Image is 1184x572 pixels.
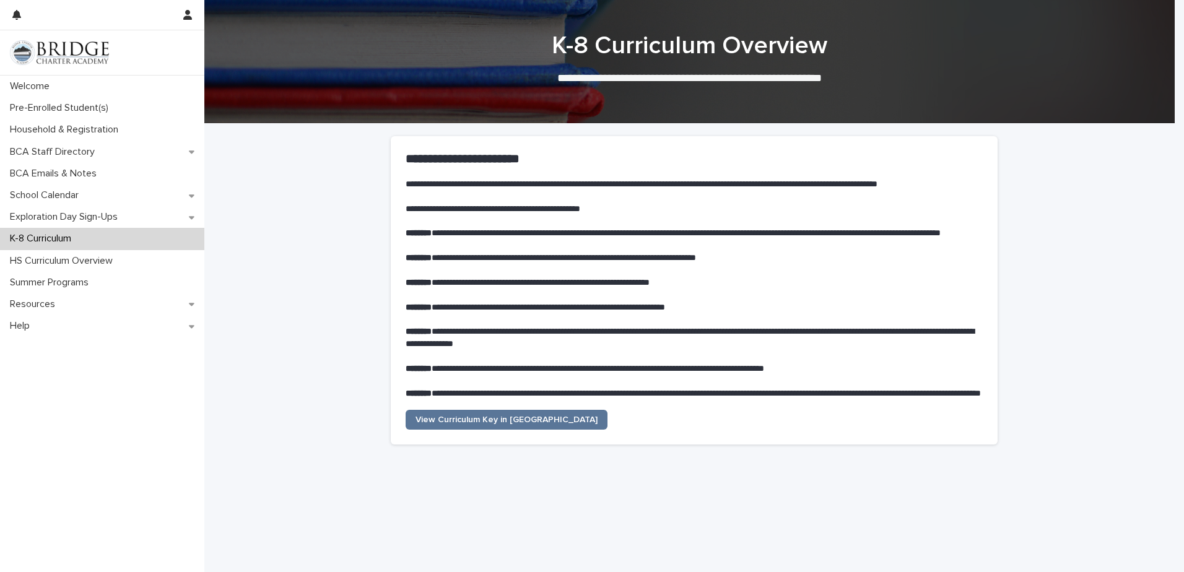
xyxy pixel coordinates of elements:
p: BCA Emails & Notes [5,168,107,180]
p: HS Curriculum Overview [5,255,123,267]
p: Pre-Enrolled Student(s) [5,102,118,114]
p: Exploration Day Sign-Ups [5,211,128,223]
p: Summer Programs [5,277,98,288]
span: View Curriculum Key in [GEOGRAPHIC_DATA] [416,415,598,424]
img: V1C1m3IdTEidaUdm9Hs0 [10,40,109,65]
p: Welcome [5,80,59,92]
p: Resources [5,298,65,310]
p: School Calendar [5,189,89,201]
a: View Curriculum Key in [GEOGRAPHIC_DATA] [406,410,607,430]
p: Household & Registration [5,124,128,136]
h1: K-8 Curriculum Overview [386,31,993,61]
p: BCA Staff Directory [5,146,105,158]
p: K-8 Curriculum [5,233,81,245]
p: Help [5,320,40,332]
